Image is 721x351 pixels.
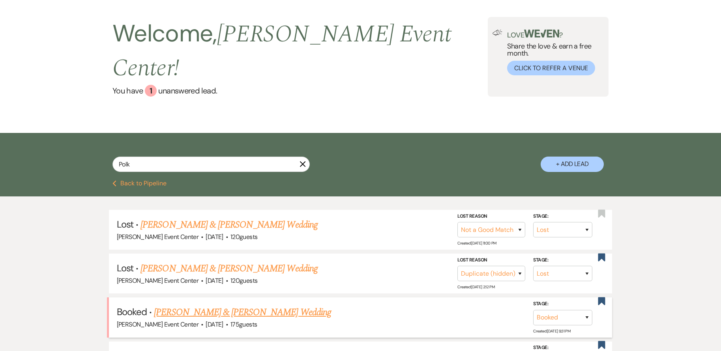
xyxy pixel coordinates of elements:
[230,320,257,329] span: 175 guests
[117,320,199,329] span: [PERSON_NAME] Event Center
[112,180,167,187] button: Back to Pipeline
[457,212,525,220] label: Lost Reason
[457,284,494,289] span: Created: [DATE] 2:12 PM
[117,276,199,285] span: [PERSON_NAME] Event Center
[154,305,331,319] a: [PERSON_NAME] & [PERSON_NAME] Wedding
[206,233,223,241] span: [DATE]
[507,30,604,39] p: Love ?
[117,306,147,318] span: Booked
[117,262,133,274] span: Lost
[117,233,199,241] span: [PERSON_NAME] Event Center
[493,30,502,36] img: loud-speaker-illustration.svg
[112,157,310,172] input: Search by name, event date, email address or phone number
[145,85,157,97] div: 1
[457,256,525,265] label: Lost Reason
[502,30,604,75] div: Share the love & earn a free month.
[541,157,604,172] button: + Add Lead
[230,233,257,241] span: 120 guests
[117,218,133,230] span: Lost
[533,256,592,265] label: Stage:
[112,85,488,97] a: You have 1 unanswered lead.
[457,241,496,246] span: Created: [DATE] 11:00 PM
[507,61,595,75] button: Click to Refer a Venue
[533,328,570,333] span: Created: [DATE] 9:31 PM
[140,218,317,232] a: [PERSON_NAME] & [PERSON_NAME] Wedding
[112,17,488,85] h2: Welcome,
[206,276,223,285] span: [DATE]
[524,30,559,37] img: weven-logo-green.svg
[533,300,592,308] label: Stage:
[533,212,592,220] label: Stage:
[140,261,317,276] a: [PERSON_NAME] & [PERSON_NAME] Wedding
[230,276,257,285] span: 120 guests
[206,320,223,329] span: [DATE]
[112,16,451,86] span: [PERSON_NAME] Event Center !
